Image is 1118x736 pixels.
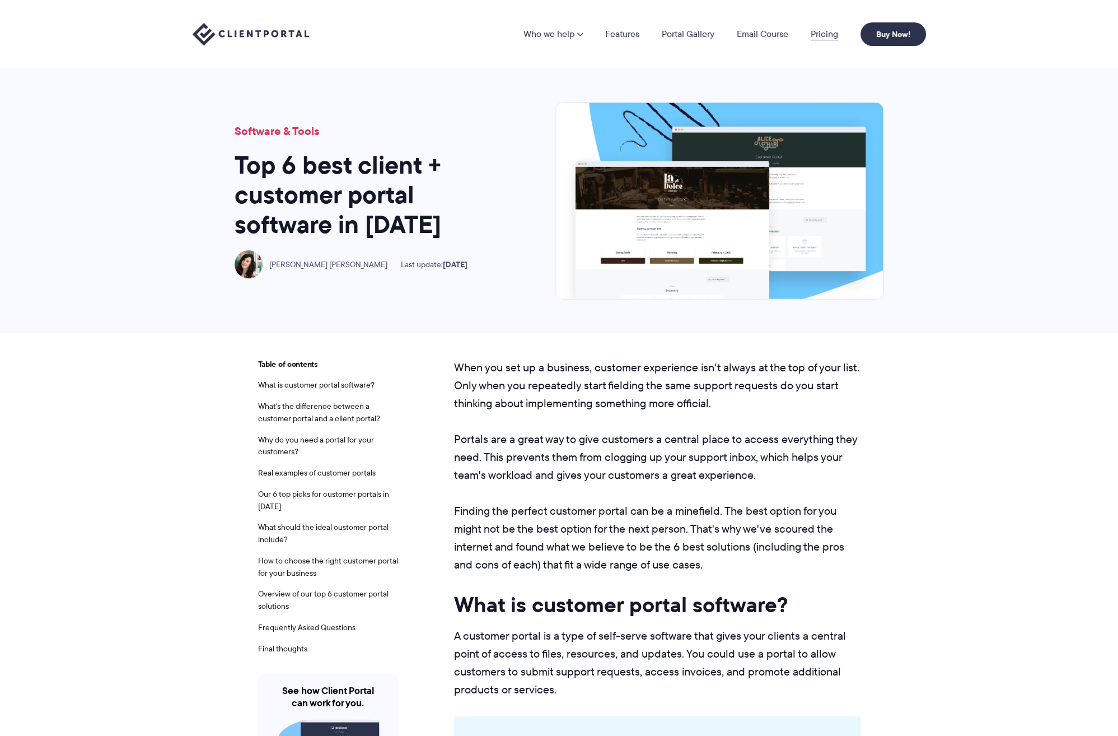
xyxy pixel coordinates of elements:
a: What's the difference between a customer portal and a client portal? [258,400,380,424]
a: What should the ideal customer portal include? [258,521,389,545]
p: Portals are a great way to give customers a central place to access everything they need. This pr... [454,430,860,484]
a: Email Course [737,30,788,39]
a: Who we help [523,30,583,39]
span: Last update: [401,260,467,269]
span: Table of contents [258,358,398,371]
a: Frequently Asked Questions [258,622,355,633]
span: [PERSON_NAME] [PERSON_NAME] [269,260,387,269]
p: Finding the perfect customer portal can be a minefield. The best option for you might not be the ... [454,502,860,574]
a: Overview of our top 6 customer portal solutions [258,588,389,612]
h2: What is customer portal software? [454,591,860,618]
h4: See how Client Portal can work for you. [269,685,387,709]
h1: Top 6 best client + customer portal software in [DATE] [235,151,503,239]
a: Software & Tools [235,123,319,139]
a: Real examples of customer portals [258,467,376,478]
a: Features [605,30,639,39]
a: Our 6 top picks for customer portals in [DATE] [258,488,389,512]
a: What is customer portal software? [258,379,375,390]
a: How to choose the right customer portal for your business [258,555,398,579]
a: Final thoughts [258,643,307,654]
p: A customer portal is a type of self-serve software that gives your clients a central point of acc... [454,627,860,698]
p: When you set up a business, customer experience isn't always at the top of your list. Only when y... [454,358,860,412]
a: Pricing [811,30,838,39]
time: [DATE] [443,258,467,271]
a: Portal Gallery [662,30,714,39]
a: Why do you need a portal for your customers? [258,434,374,458]
a: Buy Now! [860,22,926,46]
